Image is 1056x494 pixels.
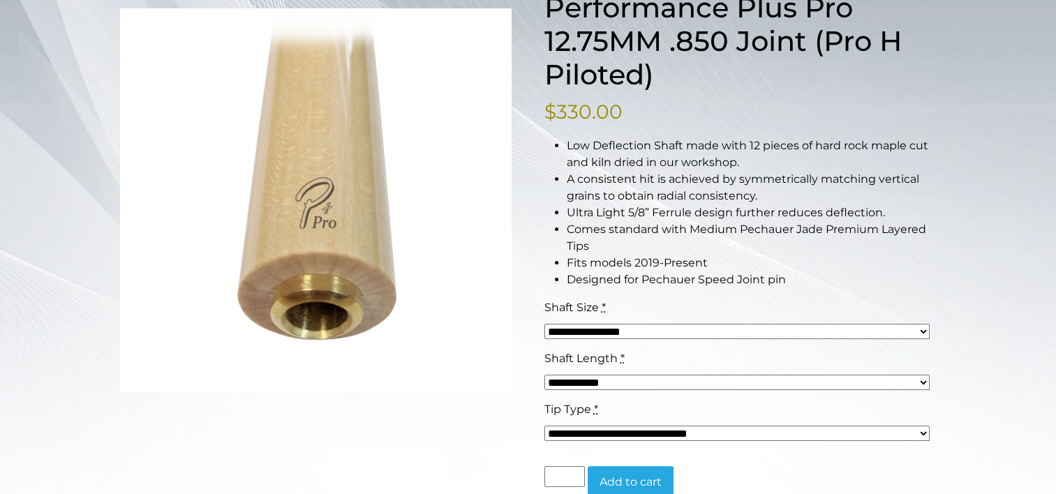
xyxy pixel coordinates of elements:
[567,255,937,271] li: Fits models 2019-Present
[567,204,937,221] li: Ultra Light 5/8” Ferrule design further reduces deflection.
[544,100,623,123] bdi: 330.00
[567,137,937,171] li: Low Deflection Shaft made with 12 pieces of hard rock maple cut and kiln dried in our workshop.
[544,403,591,416] span: Tip Type
[120,8,512,392] img: pro-h-piloted-pro-scaled.jpg
[620,352,625,365] abbr: required
[594,403,598,416] abbr: required
[544,352,618,365] span: Shaft Length
[567,221,937,255] li: Comes standard with Medium Pechauer Jade Premium Layered Tips
[567,171,937,204] li: A consistent hit is achieved by symmetrically matching vertical grains to obtain radial consistency.
[544,466,585,487] input: Product quantity
[544,301,599,314] span: Shaft Size
[567,271,937,288] li: Designed for Pechauer Speed Joint pin
[602,301,606,314] abbr: required
[544,100,556,123] span: $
